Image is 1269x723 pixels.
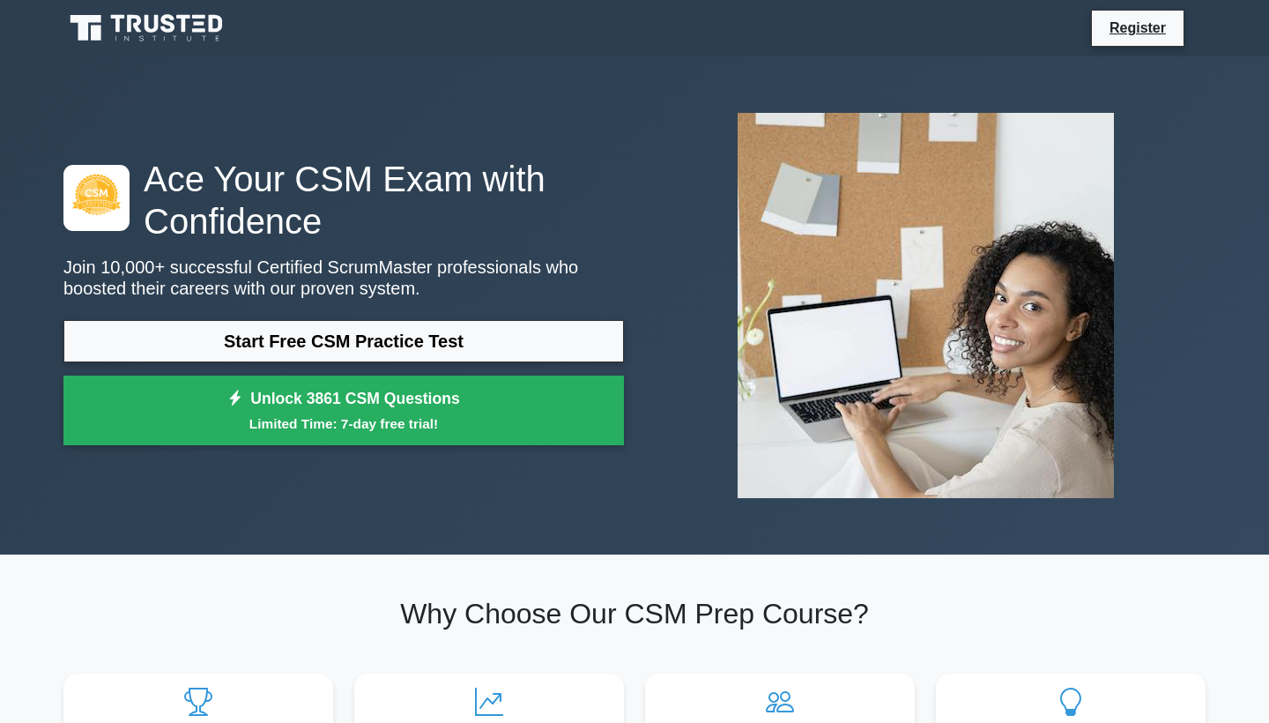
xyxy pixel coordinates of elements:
a: Register [1099,17,1176,39]
h2: Why Choose Our CSM Prep Course? [63,597,1206,630]
h1: Ace Your CSM Exam with Confidence [63,158,624,242]
small: Limited Time: 7-day free trial! [85,414,602,434]
a: Unlock 3861 CSM QuestionsLimited Time: 7-day free trial! [63,376,624,446]
a: Start Free CSM Practice Test [63,320,624,362]
p: Join 10,000+ successful Certified ScrumMaster professionals who boosted their careers with our pr... [63,257,624,299]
